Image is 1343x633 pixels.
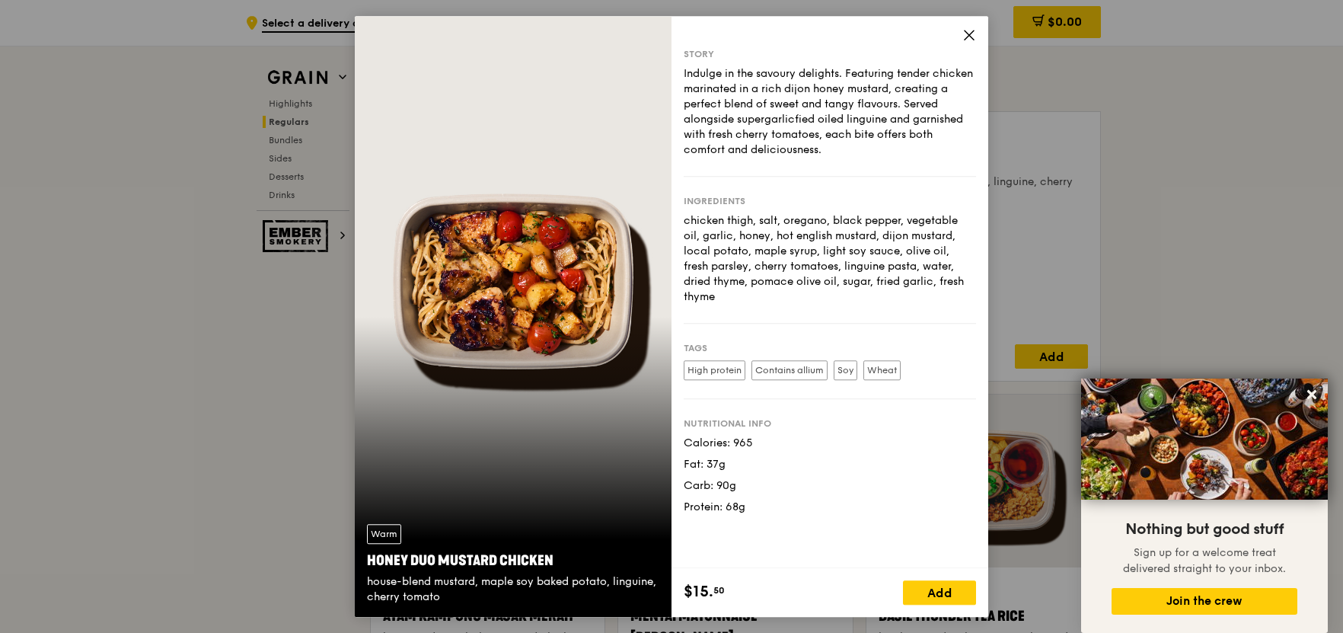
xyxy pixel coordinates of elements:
label: Contains allium [751,360,828,380]
button: Join the crew [1112,588,1297,615]
span: $15. [684,580,713,603]
div: Add [903,580,976,605]
div: Carb: 90g [684,478,976,494]
label: Wheat [863,360,901,380]
div: Honey Duo Mustard Chicken [367,550,659,571]
label: High protein [684,360,745,380]
span: Nothing but good stuff [1125,520,1284,539]
div: Story [684,48,976,60]
div: chicken thigh, salt, oregano, black pepper, vegetable oil, garlic, honey, hot english mustard, di... [684,213,976,305]
div: Nutritional info [684,417,976,430]
div: Fat: 37g [684,457,976,472]
label: Soy [834,360,857,380]
div: Ingredients [684,195,976,207]
div: Indulge in the savoury delights. Featuring tender chicken marinated in a rich dijon honey mustard... [684,66,976,158]
div: Calories: 965 [684,436,976,451]
div: Protein: 68g [684,500,976,515]
span: 50 [713,584,725,596]
button: Close [1300,382,1324,407]
span: Sign up for a welcome treat delivered straight to your inbox. [1123,546,1286,575]
img: DSC07876-Edit02-Large.jpeg [1081,379,1328,500]
div: house-blend mustard, maple soy baked potato, linguine, cherry tomato [367,574,659,605]
div: Tags [684,342,976,354]
div: Warm [367,524,401,544]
